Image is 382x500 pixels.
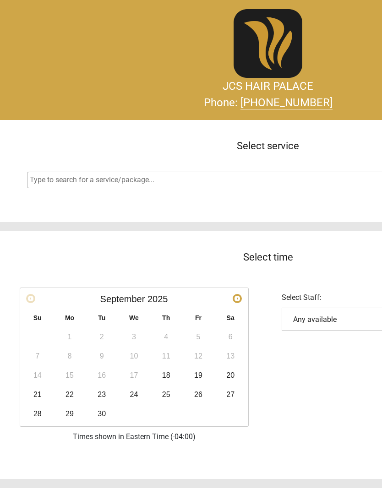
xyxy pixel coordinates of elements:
[125,386,143,404] a: 24
[65,314,74,321] span: Monday
[60,386,79,404] a: 22
[189,386,207,404] a: 26
[98,314,105,321] span: Tuesday
[162,314,170,321] span: Thursday
[233,294,242,303] a: Next
[234,295,241,302] span: Next
[33,314,42,321] span: Sunday
[100,294,145,304] span: September
[157,386,175,404] a: 25
[189,366,207,385] a: 19
[195,314,202,321] span: Friday
[221,386,240,404] a: 27
[157,366,175,385] a: 18
[28,405,47,423] a: 28
[227,314,235,321] span: Saturday
[221,366,240,385] a: 20
[129,314,139,321] span: Wednesday
[234,9,302,78] img: Business logo
[147,294,168,304] span: 2025
[93,386,111,404] a: 23
[93,405,111,423] a: 30
[28,386,47,404] a: 21
[282,293,322,302] span: Select Staff:
[60,405,79,423] a: 29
